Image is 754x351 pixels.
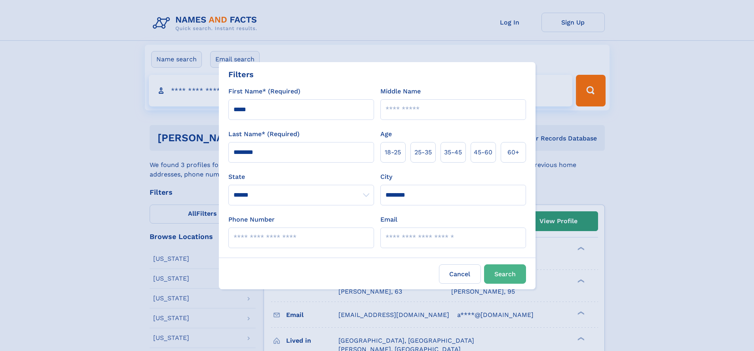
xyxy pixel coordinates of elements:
label: City [380,172,392,182]
label: Cancel [439,264,481,284]
label: State [228,172,374,182]
div: Filters [228,68,254,80]
label: Age [380,129,392,139]
label: Email [380,215,397,224]
span: 18‑25 [385,148,401,157]
button: Search [484,264,526,284]
label: Last Name* (Required) [228,129,300,139]
label: Phone Number [228,215,275,224]
span: 45‑60 [474,148,492,157]
span: 35‑45 [444,148,462,157]
label: First Name* (Required) [228,87,300,96]
span: 60+ [507,148,519,157]
label: Middle Name [380,87,421,96]
span: 25‑35 [414,148,432,157]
